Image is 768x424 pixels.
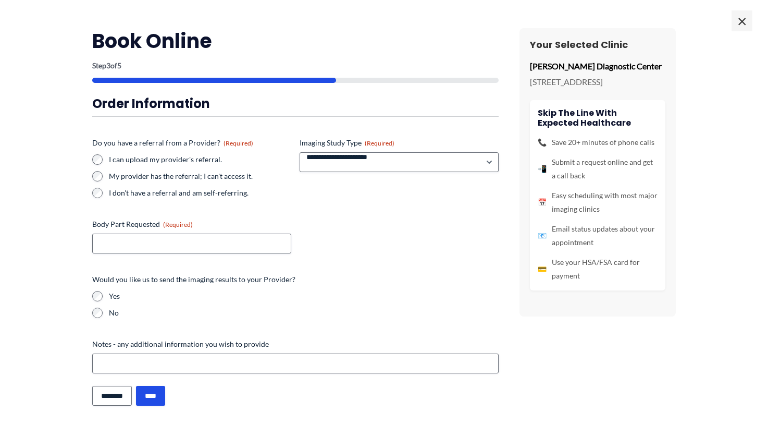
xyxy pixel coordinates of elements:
[92,95,499,112] h3: Order Information
[224,139,253,147] span: (Required)
[538,256,658,283] li: Use your HSA/FSA card for payment
[365,139,394,147] span: (Required)
[530,39,665,51] h3: Your Selected Clinic
[538,189,658,216] li: Easy scheduling with most major imaging clinics
[106,61,110,70] span: 3
[92,219,291,229] label: Body Part Requested
[538,196,547,209] span: 📅
[538,262,547,276] span: 💳
[92,138,253,148] legend: Do you have a referral from a Provider?
[92,339,499,349] label: Notes - any additional information you wish to provide
[538,155,658,183] li: Submit a request online and get a call back
[92,28,499,54] h2: Book Online
[109,308,499,318] label: No
[530,74,665,90] p: [STREET_ADDRESS]
[530,58,665,74] p: [PERSON_NAME] Diagnostic Center
[538,229,547,243] span: 📧
[109,291,499,301] label: Yes
[538,162,547,176] span: 📲
[538,136,658,149] li: Save 20+ minutes of phone calls
[109,188,291,198] label: I don't have a referral and am self-referring.
[732,10,752,31] span: ×
[109,171,291,181] label: My provider has the referral; I can't access it.
[538,108,658,128] h4: Skip the line with Expected Healthcare
[538,136,547,149] span: 📞
[109,154,291,165] label: I can upload my provider's referral.
[538,222,658,249] li: Email status updates about your appointment
[117,61,121,70] span: 5
[92,62,499,69] p: Step of
[300,138,499,148] label: Imaging Study Type
[92,274,295,285] legend: Would you like us to send the imaging results to your Provider?
[163,221,193,228] span: (Required)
